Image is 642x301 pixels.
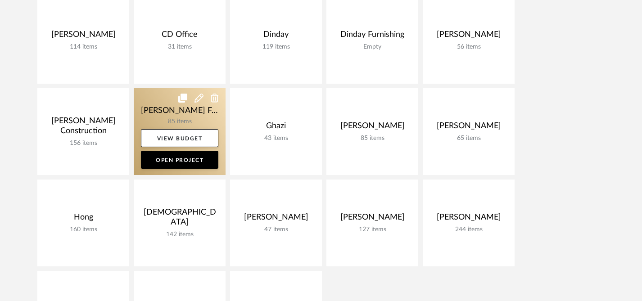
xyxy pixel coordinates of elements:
[45,212,122,226] div: Hong
[334,30,411,43] div: Dinday Furnishing
[334,212,411,226] div: [PERSON_NAME]
[430,43,507,51] div: 56 items
[141,30,218,43] div: CD Office
[141,43,218,51] div: 31 items
[334,226,411,234] div: 127 items
[237,135,315,142] div: 43 items
[141,231,218,238] div: 142 items
[430,121,507,135] div: [PERSON_NAME]
[141,129,218,147] a: View Budget
[430,226,507,234] div: 244 items
[430,212,507,226] div: [PERSON_NAME]
[45,43,122,51] div: 114 items
[237,212,315,226] div: [PERSON_NAME]
[141,207,218,231] div: [DEMOGRAPHIC_DATA]
[45,226,122,234] div: 160 items
[237,121,315,135] div: Ghazi
[334,43,411,51] div: Empty
[430,30,507,43] div: [PERSON_NAME]
[334,135,411,142] div: 85 items
[45,116,122,139] div: [PERSON_NAME] Construction
[237,30,315,43] div: Dinday
[430,135,507,142] div: 65 items
[45,139,122,147] div: 156 items
[45,30,122,43] div: [PERSON_NAME]
[334,121,411,135] div: [PERSON_NAME]
[141,151,218,169] a: Open Project
[237,226,315,234] div: 47 items
[237,43,315,51] div: 119 items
